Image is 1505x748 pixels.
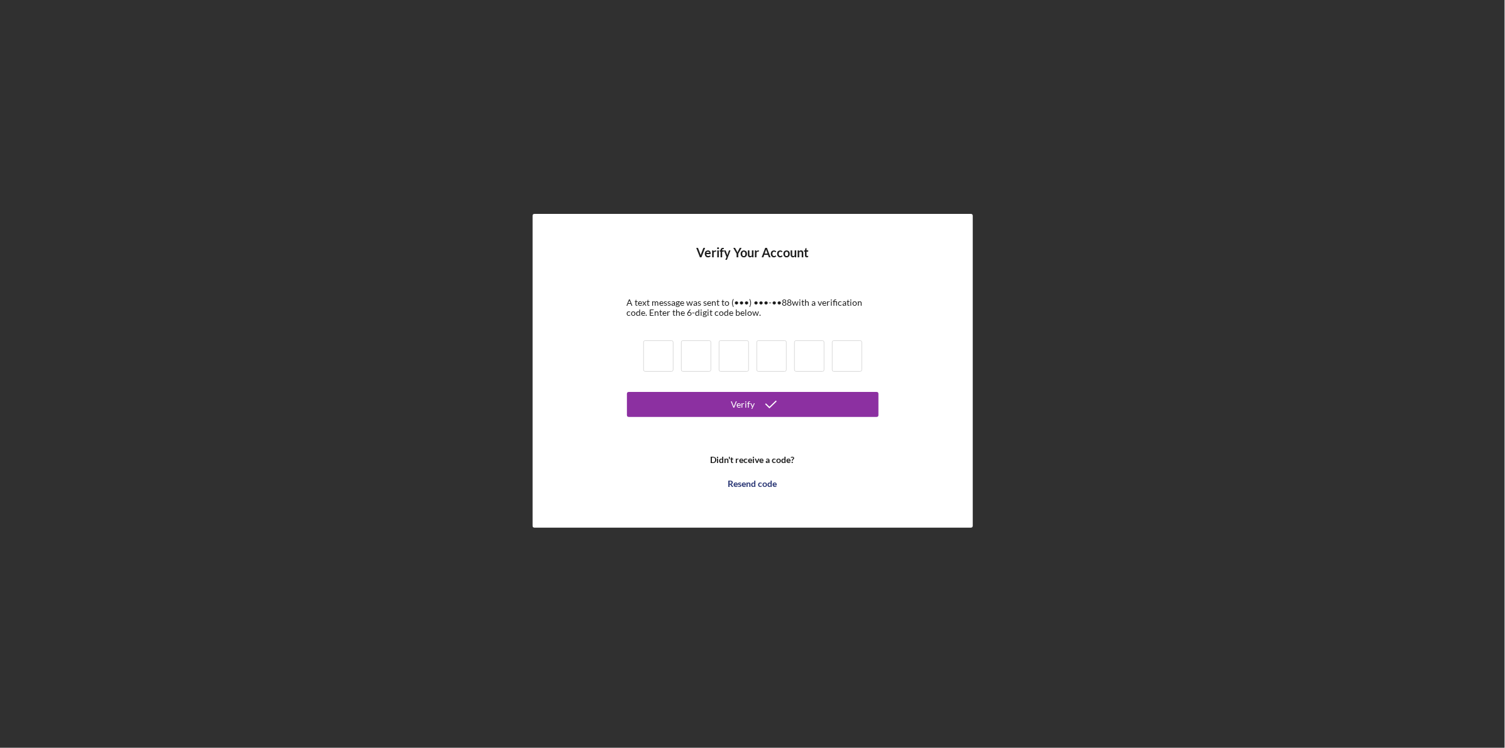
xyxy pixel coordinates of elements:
b: Didn't receive a code? [711,455,795,465]
h4: Verify Your Account [696,245,809,279]
button: Resend code [627,471,879,496]
div: Verify [731,392,755,417]
div: A text message was sent to (•••) •••-•• 88 with a verification code. Enter the 6-digit code below. [627,298,879,318]
button: Verify [627,392,879,417]
div: Resend code [728,471,777,496]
